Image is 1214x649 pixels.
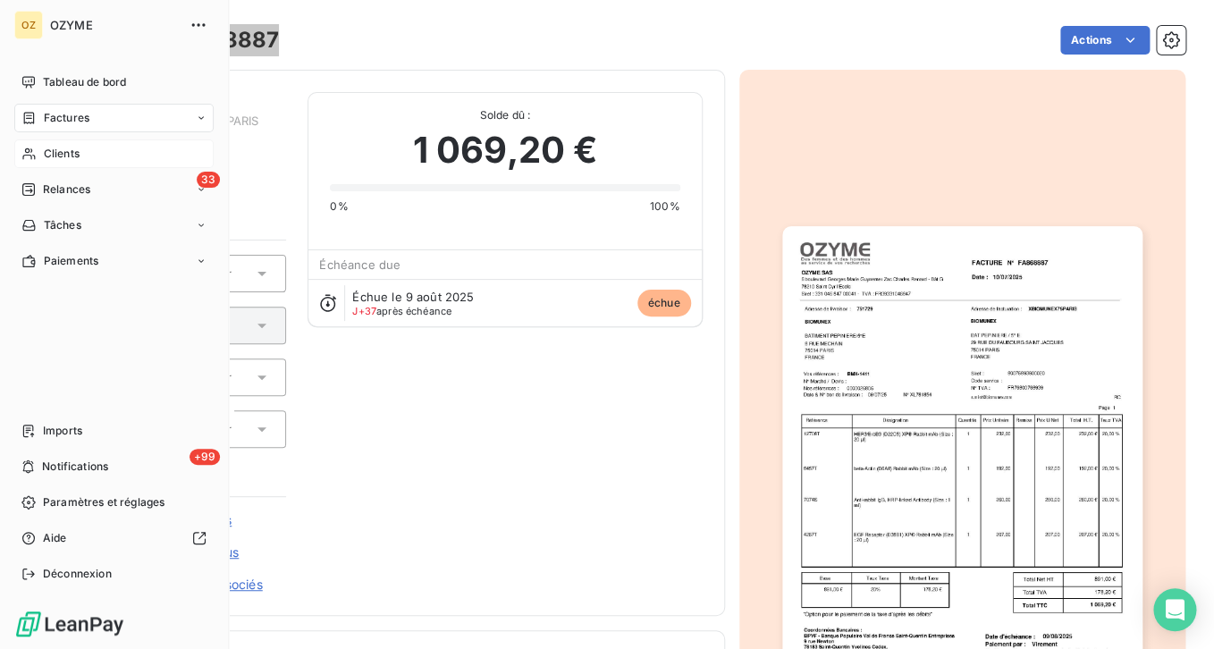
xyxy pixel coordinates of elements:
[44,110,89,126] span: Factures
[14,524,214,552] a: Aide
[14,11,43,39] div: OZ
[190,449,220,465] span: +99
[43,494,164,510] span: Paramètres et réglages
[413,123,598,177] span: 1 069,20 €
[14,610,125,638] img: Logo LeanPay
[43,181,90,198] span: Relances
[352,306,451,316] span: après échéance
[43,423,82,439] span: Imports
[352,305,376,317] span: J+37
[43,566,112,582] span: Déconnexion
[44,253,98,269] span: Paiements
[44,217,81,233] span: Tâches
[330,107,679,123] span: Solde dû :
[1060,26,1150,55] button: Actions
[197,172,220,188] span: 33
[42,459,108,475] span: Notifications
[44,146,80,162] span: Clients
[352,290,474,304] span: Échue le 9 août 2025
[330,198,348,215] span: 0%
[637,290,691,316] span: échue
[50,18,179,32] span: OZYME
[650,198,680,215] span: 100%
[43,74,126,90] span: Tableau de bord
[43,530,67,546] span: Aide
[1153,588,1196,631] div: Open Intercom Messenger
[319,257,400,272] span: Échéance due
